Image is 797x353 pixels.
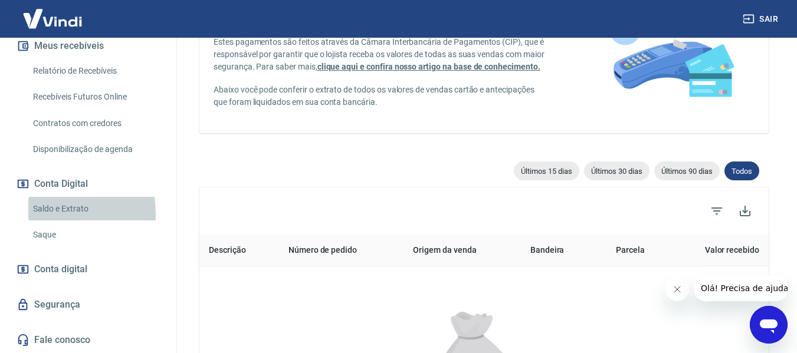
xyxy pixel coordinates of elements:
div: Últimos 30 dias [584,161,650,180]
span: Todos [724,167,759,176]
span: Últimos 90 dias [654,167,720,176]
img: Vindi [14,1,91,37]
a: Disponibilização de agenda [28,137,162,161]
p: Estes pagamentos são feitos através da Câmara Interbancária de Pagamentos (CIP), que é responsáve... [214,36,546,73]
button: Sair [740,8,783,30]
iframe: Mensagem da empresa [694,275,788,301]
th: Parcela [596,235,664,266]
a: Saque [28,223,162,247]
div: Últimos 15 dias [514,161,579,180]
button: Conta Digital [14,171,162,197]
a: Contratos com credores [28,111,162,136]
div: Últimos 90 dias [654,161,720,180]
button: Baixar listagem [731,197,759,225]
th: Valor recebido [664,235,769,266]
a: clique aqui e confira nosso artigo na base de conhecimento. [317,62,540,71]
iframe: Botão para abrir a janela de mensagens [750,306,788,344]
span: Conta digital [34,261,87,278]
a: Segurança [14,292,162,318]
iframe: Fechar mensagem [665,278,689,301]
span: Últimos 30 dias [584,167,650,176]
button: Meus recebíveis [14,33,162,59]
th: Número de pedido [279,235,404,266]
span: Olá! Precisa de ajuda? [7,8,99,18]
a: Relatório de Recebíveis [28,59,162,83]
p: Abaixo você pode conferir o extrato de todos os valores de vendas cartão e antecipações que foram... [214,84,546,108]
a: Saldo e Extrato [28,197,162,221]
div: Todos [724,161,759,180]
a: Recebíveis Futuros Online [28,85,162,109]
th: Origem da venda [404,235,521,266]
a: Conta digital [14,256,162,282]
span: Últimos 15 dias [514,167,579,176]
a: Fale conosco [14,327,162,353]
span: Filtros [703,197,731,225]
th: Descrição [199,235,279,266]
th: Bandeira [521,235,596,266]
